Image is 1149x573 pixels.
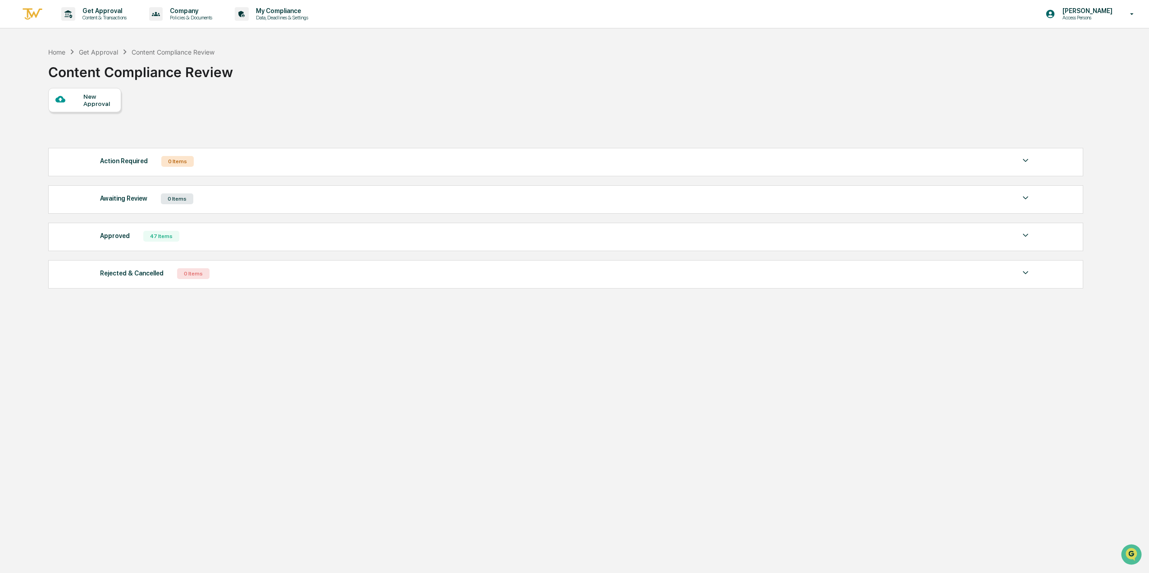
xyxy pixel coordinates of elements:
div: Rejected & Cancelled [100,267,164,279]
div: Get Approval [79,48,118,56]
div: Home [48,48,65,56]
div: 🖐️ [9,114,16,121]
a: 🖐️Preclearance [5,110,62,126]
img: 1746055101610-c473b297-6a78-478c-a979-82029cc54cd1 [9,69,25,85]
p: My Compliance [249,7,313,14]
span: Data Lookup [18,130,57,139]
span: Pylon [90,152,109,159]
div: 🗄️ [65,114,73,121]
iframe: Open customer support [1120,543,1144,568]
div: 0 Items [161,193,193,204]
button: Start new chat [153,71,164,82]
p: Policies & Documents [163,14,217,21]
a: Powered byPylon [64,152,109,159]
span: Preclearance [18,113,58,122]
div: 🔎 [9,131,16,138]
div: Approved [100,230,130,242]
img: caret [1020,155,1031,166]
p: Content & Transactions [75,14,131,21]
img: caret [1020,193,1031,203]
span: Attestations [74,113,112,122]
a: 🗄️Attestations [62,110,115,126]
div: Content Compliance Review [132,48,214,56]
a: 🔎Data Lookup [5,127,60,143]
div: We're available if you need us! [31,78,114,85]
img: logo [22,7,43,22]
div: Awaiting Review [100,193,147,204]
div: New Approval [83,93,114,107]
div: 0 Items [177,268,210,279]
div: Content Compliance Review [48,57,233,80]
div: Start new chat [31,69,148,78]
img: caret [1020,230,1031,241]
p: How can we help? [9,18,164,33]
div: 0 Items [161,156,194,167]
div: Action Required [100,155,148,167]
p: [PERSON_NAME] [1055,7,1117,14]
img: caret [1020,267,1031,278]
p: Data, Deadlines & Settings [249,14,313,21]
p: Company [163,7,217,14]
div: 47 Items [143,231,179,242]
p: Get Approval [75,7,131,14]
p: Access Persons [1055,14,1117,21]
